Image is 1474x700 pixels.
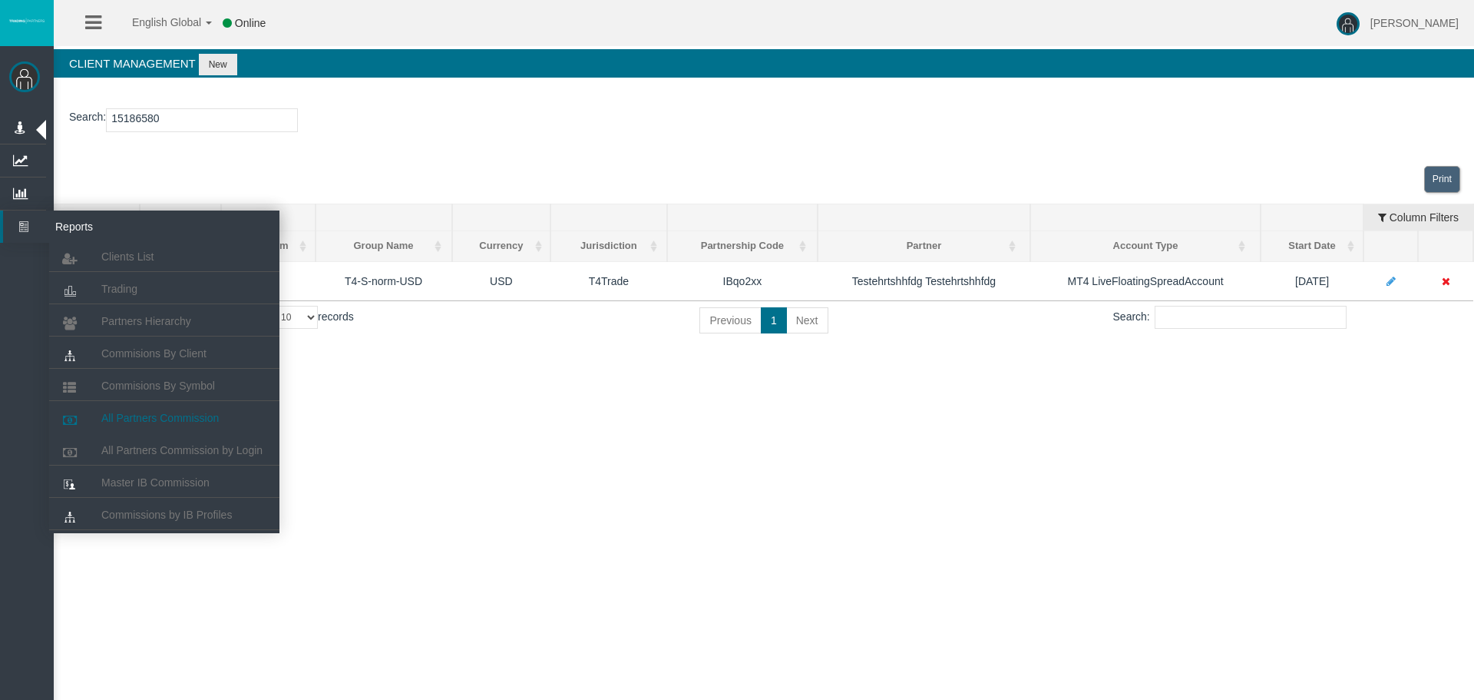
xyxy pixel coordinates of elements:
a: All Partners Commission by Login [49,436,279,464]
input: Search: [1155,306,1347,329]
th: Jurisdiction: activate to sort column ascending [550,231,666,262]
a: Clients List [49,243,279,270]
button: Column Filters [1364,204,1472,231]
img: logo.svg [8,18,46,24]
span: Client Management [69,57,195,70]
a: 1 [761,307,787,333]
img: user-image [1337,12,1360,35]
a: Previous [699,307,761,333]
select: Showrecords [269,306,318,329]
a: Commisions By Client [49,340,279,367]
span: Partners Hierarchy [101,315,191,327]
td: MT4 LiveFloatingSpreadAccount [1030,261,1261,300]
span: All Partners Commission [101,412,219,424]
th: Start Date: activate to sort column ascending [1261,231,1363,262]
a: Next [786,307,828,333]
span: All Partners Commission by Login [101,444,263,456]
a: Partners Hierarchy [49,307,279,335]
label: Show records [243,306,354,329]
span: Clients List [101,250,154,263]
label: Search [69,108,103,126]
th: Group Name: activate to sort column ascending [316,231,452,262]
span: Commissions by IB Profiles [101,509,232,521]
button: New [199,54,237,75]
span: Trading [101,283,137,295]
span: Commisions By Client [101,347,207,360]
span: Print [1433,174,1452,184]
td: T4Trade [550,261,666,300]
span: Commisions By Symbol [101,380,215,392]
th: Partnership Code: activate to sort column ascending [667,231,818,262]
a: Master IB Commission [49,469,279,496]
td: [DATE] [1261,261,1363,300]
a: All Partners Commission [49,404,279,432]
td: USD [452,261,551,300]
i: Move client to direct [1442,276,1450,287]
span: Master IB Commission [101,476,210,489]
td: IBqo2xx [667,261,818,300]
span: English Global [112,16,201,28]
span: Online [235,17,266,29]
a: Reports [3,211,279,243]
p: : [69,108,1459,132]
th: Currency: activate to sort column ascending [452,231,551,262]
a: Trading [49,275,279,303]
a: Commissions by IB Profiles [49,501,279,529]
label: Search: [1113,306,1347,329]
th: Account Type: activate to sort column ascending [1030,231,1261,262]
span: Column Filters [1390,200,1459,224]
a: Commisions By Symbol [49,372,279,400]
span: Reports [44,211,194,243]
td: T4-S-norm-USD [316,261,452,300]
a: View print view [1424,166,1460,193]
th: Partner: activate to sort column ascending [818,231,1030,262]
span: [PERSON_NAME] [1370,17,1459,29]
td: Testehrtshhfdg Testehrtshhfdg [818,261,1030,300]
